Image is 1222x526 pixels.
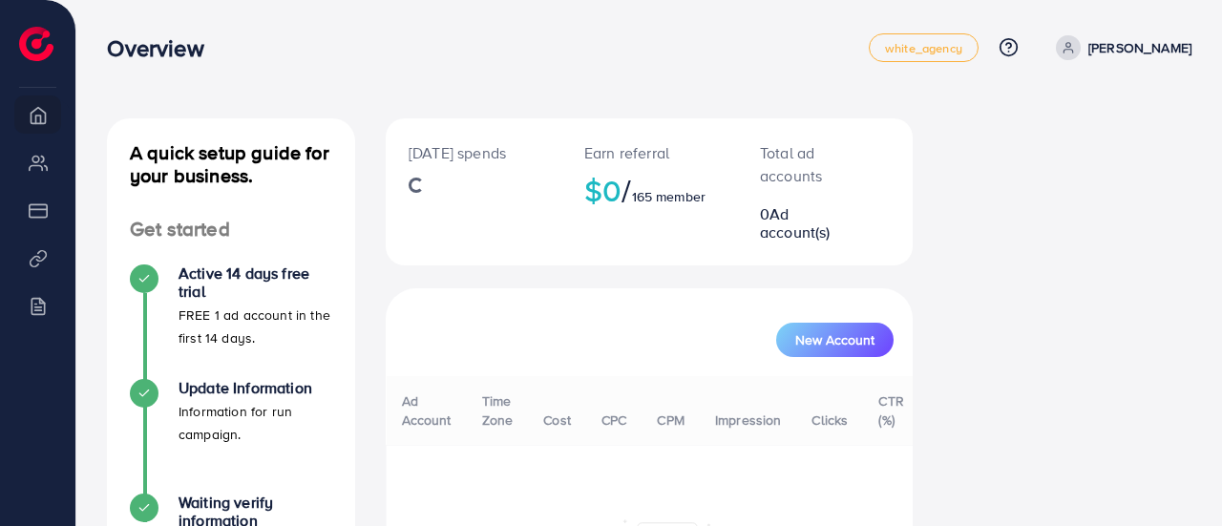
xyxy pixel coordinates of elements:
h4: Active 14 days free trial [179,264,332,301]
a: [PERSON_NAME] [1048,35,1191,60]
a: white_agency [869,33,979,62]
p: [PERSON_NAME] [1088,36,1191,59]
li: Active 14 days free trial [107,264,355,379]
span: 165 member [632,187,706,206]
span: white_agency [885,42,962,54]
button: New Account [776,323,894,357]
li: Update Information [107,379,355,494]
p: FREE 1 ad account in the first 14 days. [179,304,332,349]
span: Ad account(s) [760,203,831,242]
span: / [622,168,631,212]
p: Total ad accounts [760,141,846,187]
h3: Overview [107,34,219,62]
h2: $0 [584,172,714,208]
h4: Update Information [179,379,332,397]
h2: 0 [760,205,846,242]
p: Information for run campaign. [179,400,332,446]
h4: Get started [107,218,355,242]
img: logo [19,27,53,61]
span: New Account [795,333,874,347]
h4: A quick setup guide for your business. [107,141,355,187]
p: [DATE] spends [409,141,538,164]
p: Earn referral [584,141,714,164]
